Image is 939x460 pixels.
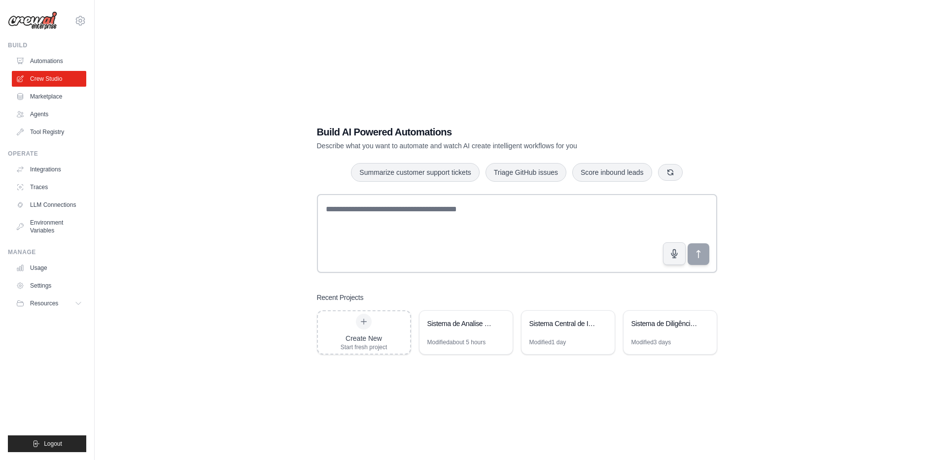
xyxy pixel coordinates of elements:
[341,333,387,343] div: Create New
[486,163,566,182] button: Triage GitHub issues
[12,106,86,122] a: Agents
[631,319,699,329] div: Sistema de Diligência Jurídica Imobiliária
[8,435,86,452] button: Logout
[12,53,86,69] a: Automations
[317,125,648,139] h1: Build AI Powered Automations
[317,293,364,302] h3: Recent Projects
[8,248,86,256] div: Manage
[12,197,86,213] a: LLM Connections
[663,242,686,265] button: Click to speak your automation idea
[8,150,86,158] div: Operate
[12,215,86,238] a: Environment Variables
[12,124,86,140] a: Tool Registry
[529,338,566,346] div: Modified 1 day
[341,343,387,351] div: Start fresh project
[658,164,683,181] button: Get new suggestions
[12,71,86,87] a: Crew Studio
[8,41,86,49] div: Build
[8,11,57,30] img: Logo
[12,296,86,311] button: Resources
[427,338,486,346] div: Modified about 5 hours
[12,278,86,294] a: Settings
[351,163,479,182] button: Summarize customer support tickets
[572,163,652,182] button: Score inbound leads
[44,440,62,448] span: Logout
[12,179,86,195] a: Traces
[12,162,86,177] a: Integrations
[631,338,671,346] div: Modified 3 days
[529,319,597,329] div: Sistema Central de Intake e Due Diligence Documental
[12,260,86,276] a: Usage
[30,299,58,307] span: Resources
[427,319,495,329] div: Sistema de Analise de Certidoes Imobiliarias
[317,141,648,151] p: Describe what you want to automate and watch AI create intelligent workflows for you
[12,89,86,104] a: Marketplace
